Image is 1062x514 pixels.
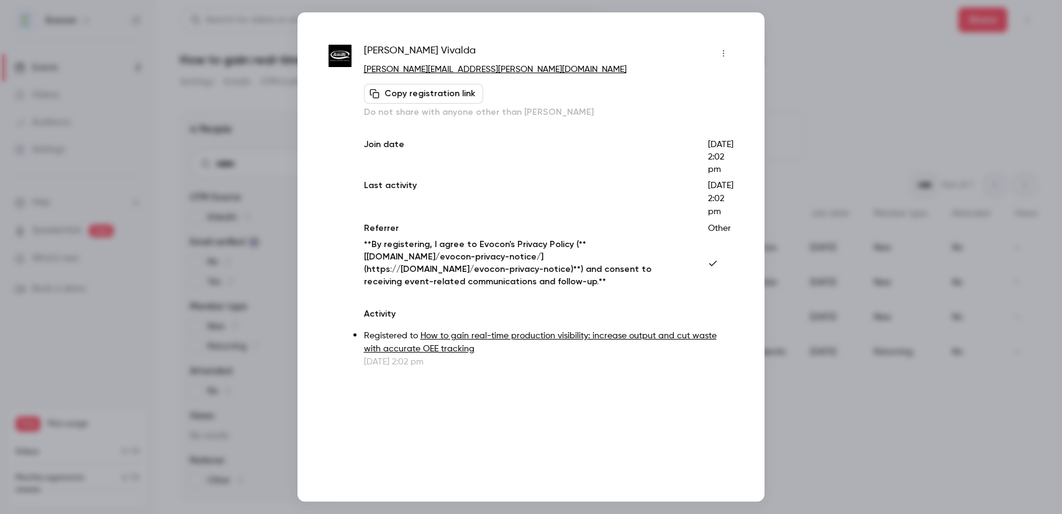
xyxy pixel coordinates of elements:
p: Registered to [364,330,733,356]
p: **By registering, I agree to Evocon's Privacy Policy (**[[DOMAIN_NAME]/evocon-privacy-notice/](ht... [364,238,688,288]
img: tonitto.com [329,45,352,68]
a: How to gain real-time production visibility: increase output and cut waste with accurate OEE trac... [364,331,717,353]
p: [DATE] 2:02 pm [364,356,733,368]
p: Referrer [364,222,688,235]
p: Do not share with anyone other than [PERSON_NAME] [364,106,733,119]
a: [PERSON_NAME][EMAIL_ADDRESS][PERSON_NAME][DOMAIN_NAME] [364,65,627,74]
p: [DATE] 2:02 pm [708,138,733,176]
button: Copy registration link [364,84,483,104]
p: Join date [364,138,688,176]
p: Last activity [364,179,688,219]
p: Activity [364,308,733,320]
span: [PERSON_NAME] Vivalda [364,43,476,63]
span: [DATE] 2:02 pm [708,181,733,216]
p: Other [708,222,733,235]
